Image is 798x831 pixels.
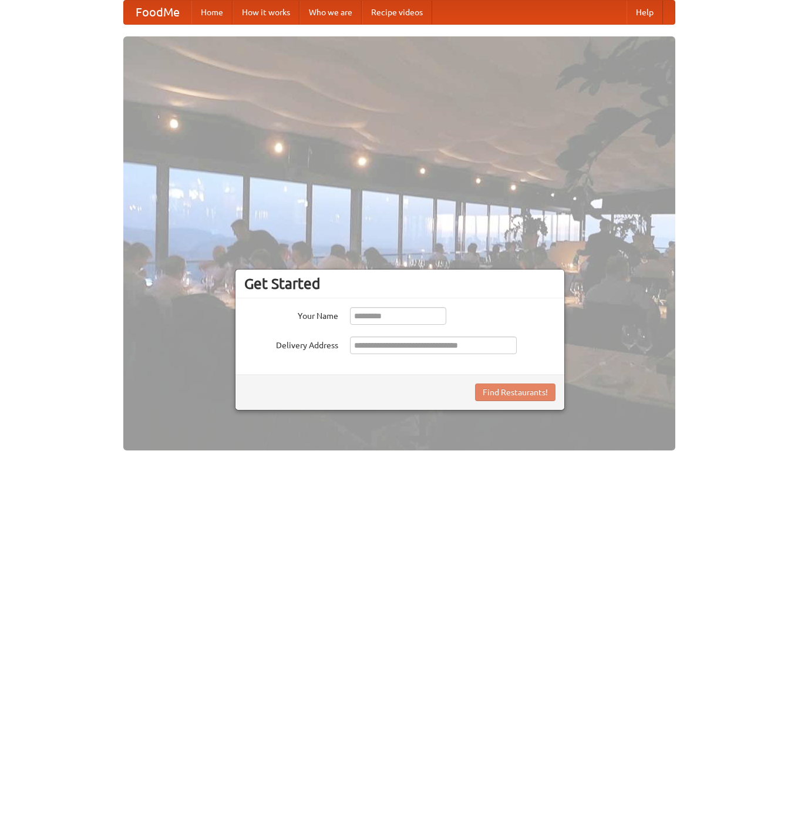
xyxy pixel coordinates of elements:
[475,383,555,401] button: Find Restaurants!
[362,1,432,24] a: Recipe videos
[299,1,362,24] a: Who we are
[244,307,338,322] label: Your Name
[244,337,338,351] label: Delivery Address
[124,1,191,24] a: FoodMe
[627,1,663,24] a: Help
[233,1,299,24] a: How it works
[191,1,233,24] a: Home
[244,275,555,292] h3: Get Started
